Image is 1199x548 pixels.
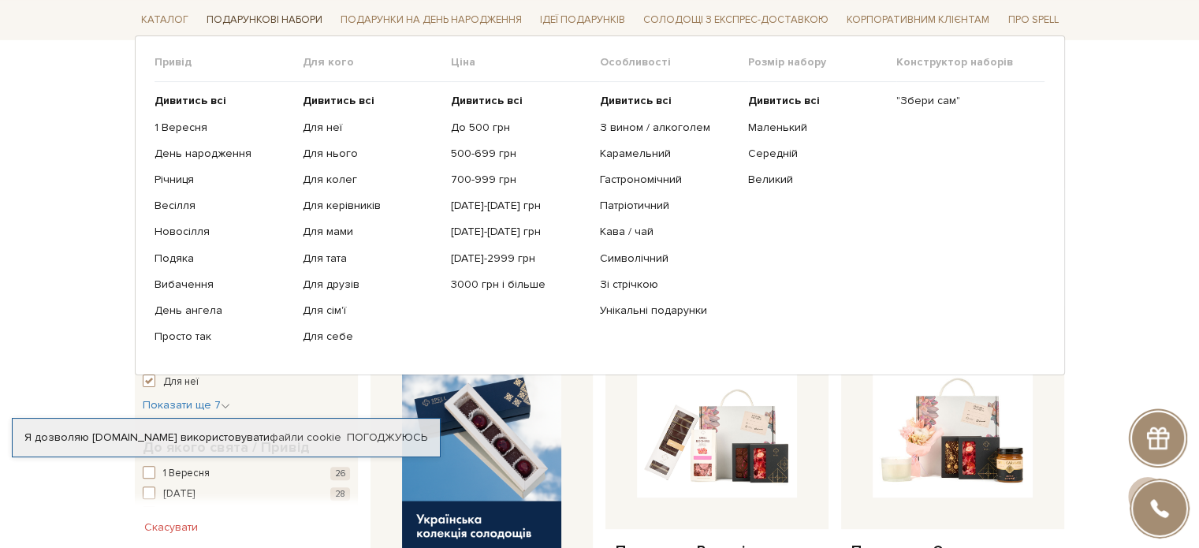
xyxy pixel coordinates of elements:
b: Дивитись всі [599,94,671,107]
a: Для колег [303,173,439,187]
b: Дивитись всі [748,94,820,107]
a: Для нього [303,147,439,161]
div: Каталог [135,35,1065,375]
a: Подяка [155,251,291,265]
span: Подарунки на День народження [334,8,528,32]
span: Ідеї подарунків [534,8,631,32]
a: Середній [748,147,884,161]
span: Конструктор наборів [896,55,1044,69]
a: Дивитись всі [155,94,291,108]
b: Дивитись всі [155,94,226,107]
button: [DATE] 28 [143,486,350,502]
a: Річниця [155,173,291,187]
a: День народження [155,147,291,161]
a: Великий [748,173,884,187]
a: Маленький [748,120,884,134]
a: Гастрономічний [599,173,735,187]
a: 3000 грн і більше [451,278,587,292]
a: Для керівників [303,199,439,213]
div: Я дозволяю [DOMAIN_NAME] використовувати [13,431,440,445]
span: Для неї [163,375,199,390]
a: Корпоративним клієнтам [840,6,996,33]
span: Каталог [135,8,195,32]
a: Для сім'ї [303,304,439,318]
span: 1 Вересня [163,466,210,482]
a: Зі стрічкою [599,278,735,292]
a: Для мами [303,225,439,239]
span: Про Spell [1001,8,1064,32]
a: 1 Вересня [155,120,291,134]
span: Розмір набору [748,55,896,69]
a: З вином / алкоголем [599,120,735,134]
a: 500-699 грн [451,147,587,161]
a: Новосілля [155,225,291,239]
button: Показати ще 7 [143,397,230,413]
a: Погоджуюсь [347,431,427,445]
a: Просто так [155,330,291,344]
a: Карамельний [599,147,735,161]
button: Скасувати [135,515,207,540]
a: До 500 грн [451,120,587,134]
a: Кава / чай [599,225,735,239]
a: Унікальні подарунки [599,304,735,318]
a: 700-999 грн [451,173,587,187]
span: Ціна [451,55,599,69]
span: Для кого [303,55,451,69]
a: Для себе [303,330,439,344]
span: Привід [155,55,303,69]
b: Дивитись всі [303,94,374,107]
a: файли cookie [270,431,341,444]
a: Дивитись всі [303,94,439,108]
a: Патріотичний [599,199,735,213]
a: Солодощі з експрес-доставкою [637,6,835,33]
a: День ангела [155,304,291,318]
button: Для неї [143,375,350,390]
a: Символічний [599,251,735,265]
a: Дивитись всі [748,94,884,108]
a: "Збери сам" [896,94,1033,108]
a: Весілля [155,199,291,213]
a: Для тата [303,251,439,265]
span: 28 [330,487,350,501]
a: [DATE]-[DATE] грн [451,225,587,239]
a: [DATE]-[DATE] грн [451,199,587,213]
a: Для друзів [303,278,439,292]
a: Дивитись всі [451,94,587,108]
span: [DATE] [163,486,195,502]
span: Особливості [599,55,747,69]
span: Подарункові набори [200,8,329,32]
a: Вибачення [155,278,291,292]
a: [DATE]-2999 грн [451,251,587,265]
button: 1 Вересня 26 [143,466,350,482]
a: Для неї [303,120,439,134]
span: 26 [330,467,350,480]
span: Показати ще 7 [143,398,230,412]
b: Дивитись всі [451,94,523,107]
a: Дивитись всі [599,94,735,108]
